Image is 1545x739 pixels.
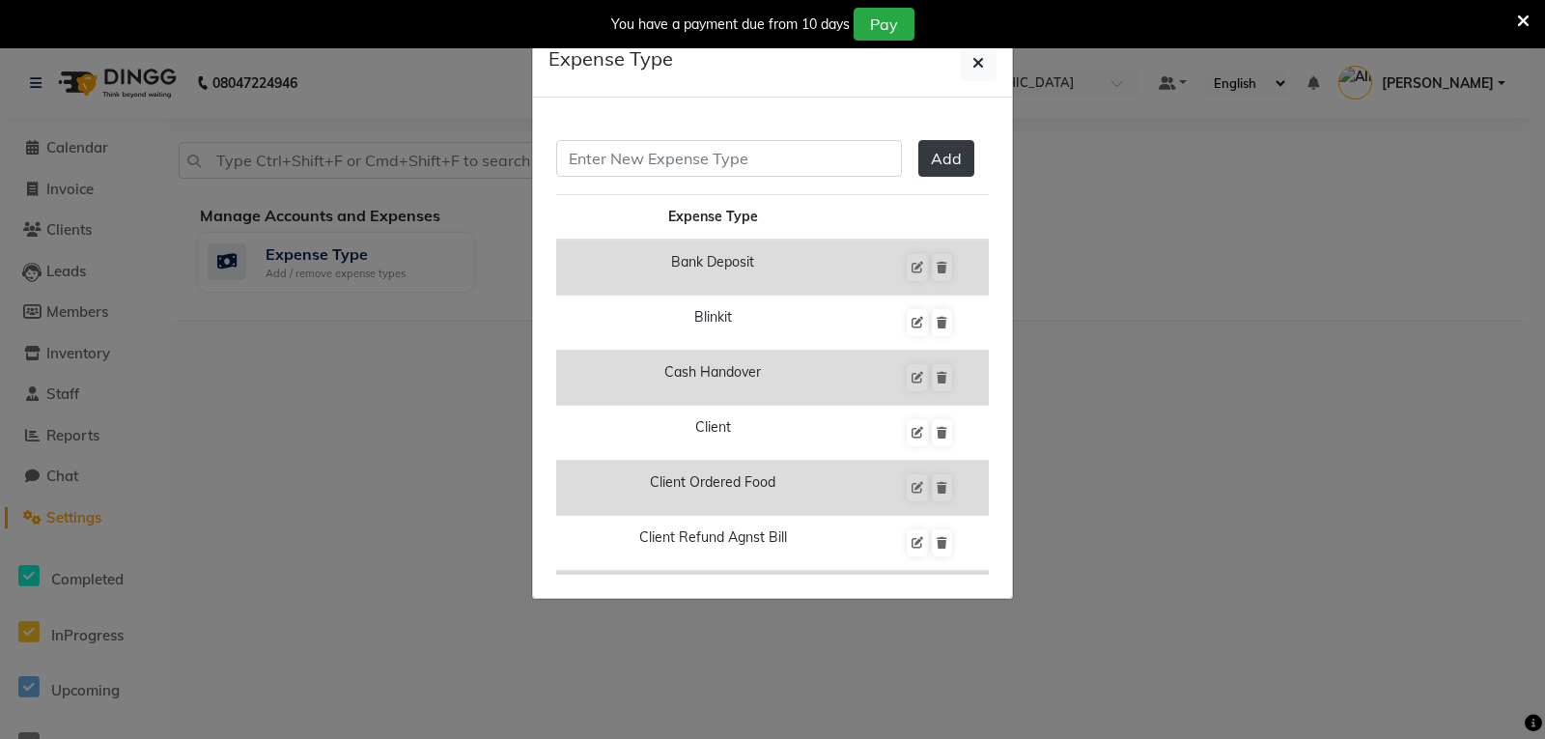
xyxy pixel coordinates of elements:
[556,140,902,177] input: Enter New Expense Type
[556,516,869,571] td: Client Refund Agnst Bill
[918,140,974,177] button: Add
[556,296,869,351] td: Blinkit
[556,351,869,406] td: Cash Handover
[556,240,869,296] td: Bank Deposit
[556,195,869,241] th: Expense Type
[931,149,962,168] span: Add
[556,571,869,626] td: Client Welfare
[854,8,914,41] button: Pay
[611,14,850,35] div: You have a payment due from 10 days
[548,44,673,73] h5: Expense Type
[556,406,869,461] td: Client
[556,461,869,516] td: Client Ordered Food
